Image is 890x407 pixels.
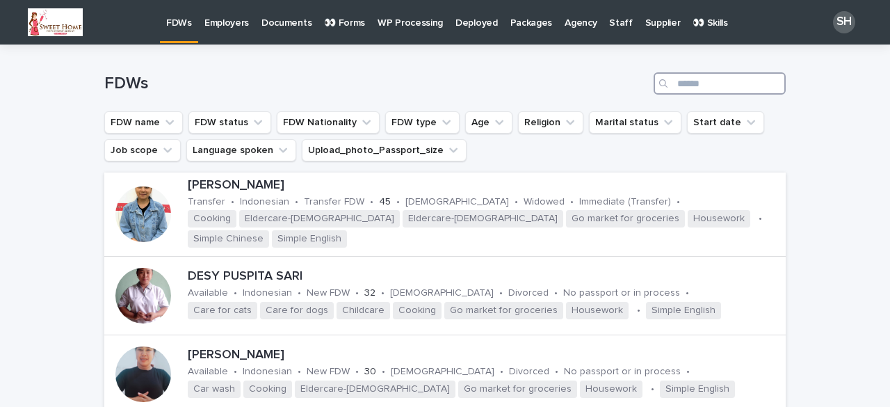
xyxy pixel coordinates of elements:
[188,196,225,208] p: Transfer
[677,196,680,208] p: •
[554,287,558,299] p: •
[188,381,241,398] span: Car wash
[104,74,648,94] h1: FDWs
[337,302,390,319] span: Childcare
[686,287,689,299] p: •
[396,196,400,208] p: •
[364,366,376,378] p: 30
[188,366,228,378] p: Available
[295,381,455,398] span: Eldercare-[DEMOGRAPHIC_DATA]
[688,210,750,228] span: Housework
[302,139,467,161] button: Upload_photo_Passport_size
[444,302,563,319] span: Go market for groceries
[364,287,375,299] p: 32
[382,366,385,378] p: •
[580,381,642,398] span: Housework
[646,302,721,319] span: Simple English
[188,302,257,319] span: Care for cats
[272,230,347,248] span: Simple English
[355,366,359,378] p: •
[509,366,549,378] p: Divorced
[188,111,271,134] button: FDW status
[188,230,269,248] span: Simple Chinese
[239,210,400,228] span: Eldercare-[DEMOGRAPHIC_DATA]
[307,366,350,378] p: New FDW
[231,196,234,208] p: •
[243,381,292,398] span: Cooking
[188,287,228,299] p: Available
[555,366,558,378] p: •
[355,287,359,299] p: •
[566,210,685,228] span: Go market for groceries
[104,257,786,335] a: DESY PUSPITA SARIAvailable•Indonesian•New FDW•32•[DEMOGRAPHIC_DATA]•Divorced•No passport or in pr...
[499,287,503,299] p: •
[654,72,786,95] input: Search
[277,111,380,134] button: FDW Nationality
[759,213,762,225] p: •
[465,111,512,134] button: Age
[243,366,292,378] p: Indonesian
[563,287,680,299] p: No passport or in process
[240,196,289,208] p: Indonesian
[651,383,654,395] p: •
[381,287,385,299] p: •
[564,366,681,378] p: No passport or in process
[393,302,442,319] span: Cooking
[104,111,183,134] button: FDW name
[28,8,83,36] img: cMHdMgbPeGsQW7Pu-b72fGHWnehkNo0O1DPqxg-dcik
[385,111,460,134] button: FDW type
[243,287,292,299] p: Indonesian
[570,196,574,208] p: •
[524,196,565,208] p: Widowed
[500,366,503,378] p: •
[104,139,181,161] button: Job scope
[579,196,671,208] p: Immediate (Transfer)
[833,11,855,33] div: SH
[403,210,563,228] span: Eldercare-[DEMOGRAPHIC_DATA]
[687,111,764,134] button: Start date
[186,139,296,161] button: Language spoken
[405,196,509,208] p: [DEMOGRAPHIC_DATA]
[234,366,237,378] p: •
[637,305,640,317] p: •
[298,287,301,299] p: •
[686,366,690,378] p: •
[188,269,780,285] p: DESY PUSPITA SARI
[188,348,780,363] p: [PERSON_NAME]
[188,178,780,193] p: [PERSON_NAME]
[370,196,373,208] p: •
[589,111,681,134] button: Marital status
[188,210,236,228] span: Cooking
[260,302,334,319] span: Care for dogs
[515,196,518,208] p: •
[295,196,298,208] p: •
[379,196,391,208] p: 45
[104,173,786,257] a: [PERSON_NAME]Transfer•Indonesian•Transfer FDW•45•[DEMOGRAPHIC_DATA]•Widowed•Immediate (Transfer)•...
[390,287,494,299] p: [DEMOGRAPHIC_DATA]
[566,302,629,319] span: Housework
[458,381,577,398] span: Go market for groceries
[660,381,735,398] span: Simple English
[234,287,237,299] p: •
[307,287,350,299] p: New FDW
[518,111,583,134] button: Religion
[298,366,301,378] p: •
[508,287,549,299] p: Divorced
[304,196,364,208] p: Transfer FDW
[391,366,494,378] p: [DEMOGRAPHIC_DATA]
